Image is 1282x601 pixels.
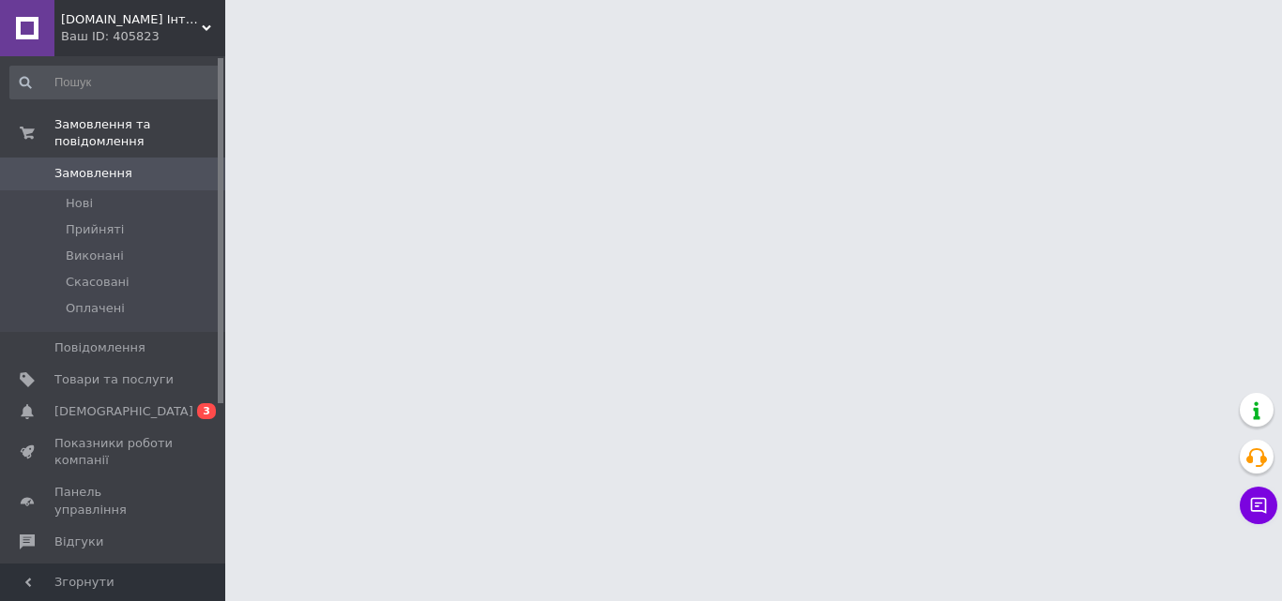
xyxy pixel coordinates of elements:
[1240,487,1277,524] button: Чат з покупцем
[9,66,221,99] input: Пошук
[66,221,124,238] span: Прийняті
[54,533,103,550] span: Відгуки
[54,484,174,518] span: Панель управління
[54,339,145,356] span: Повідомлення
[54,165,132,182] span: Замовлення
[66,195,93,212] span: Нові
[54,371,174,388] span: Товари та послуги
[197,403,216,419] span: 3
[54,116,225,150] span: Замовлення та повідомлення
[54,403,193,420] span: [DEMOGRAPHIC_DATA]
[66,274,130,291] span: Скасовані
[66,248,124,264] span: Виконані
[54,435,174,469] span: Показники роботи компанії
[61,11,202,28] span: Ankerok.com.ua Інтернет-магазин
[61,28,225,45] div: Ваш ID: 405823
[66,300,125,317] span: Оплачені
